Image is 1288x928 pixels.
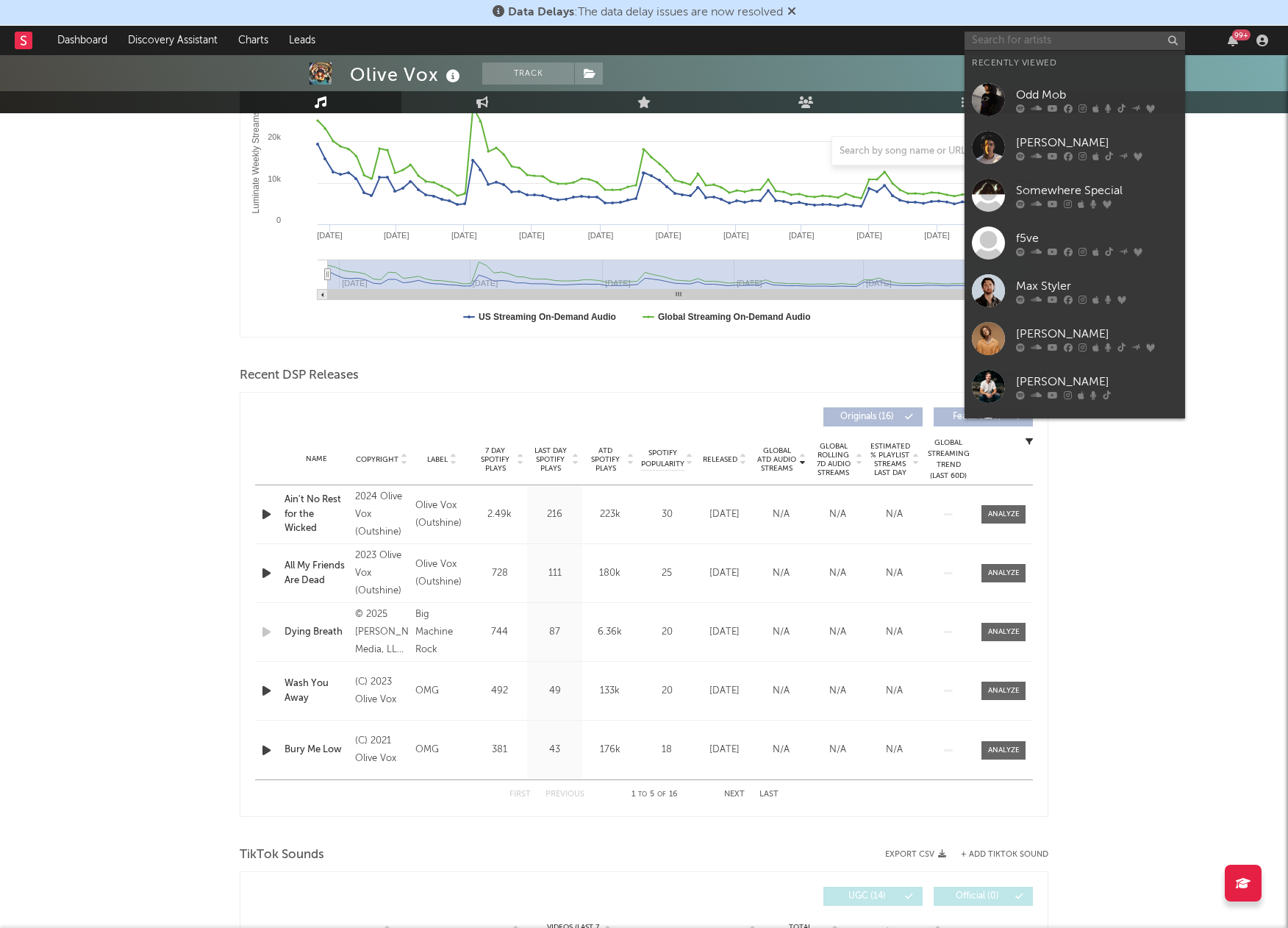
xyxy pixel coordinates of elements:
div: 492 [476,684,523,699]
span: of [657,791,666,798]
div: 18 [641,743,693,757]
a: [PERSON_NAME] [965,315,1185,363]
span: Dismiss [787,7,796,18]
div: N/A [813,507,862,522]
div: N/A [870,743,919,757]
div: N/A [870,684,919,699]
span: Global ATD Audio Streams [756,446,797,473]
span: TikTok Sounds [240,846,324,864]
span: UGC ( 14 ) [833,892,901,901]
div: 87 [531,625,579,640]
span: ATD Spotify Plays [586,446,625,473]
div: Max Styler [1016,277,1178,295]
div: N/A [813,743,862,757]
div: 1 5 16 [614,786,695,804]
div: 43 [531,743,579,757]
div: 223k [586,507,634,522]
div: 25 [641,566,693,581]
text: 10k [268,174,281,183]
a: [PERSON_NAME] [965,363,1185,410]
text: [DATE] [723,231,749,240]
button: + Add TikTok Sound [946,851,1048,859]
a: Max Styler [965,267,1185,315]
div: 20 [641,625,693,640]
text: Luminate Weekly Streams [251,111,261,214]
span: Label [427,455,448,464]
div: N/A [756,507,806,522]
div: N/A [870,566,919,581]
div: 176k [586,743,634,757]
div: f5ve [1016,229,1178,247]
button: Next [724,790,745,799]
button: UGC(14) [823,887,923,906]
div: Somewhere Special [1016,182,1178,199]
div: [PERSON_NAME] [1016,134,1178,151]
span: Originals ( 16 ) [833,413,901,421]
text: [DATE] [924,231,950,240]
text: Global Streaming On-Demand Audio [658,312,811,322]
div: [DATE] [700,625,749,640]
span: Data Delays [508,7,574,18]
div: Bury Me Low [285,743,348,757]
div: 2.49k [476,507,523,522]
div: N/A [870,507,919,522]
button: Last [759,790,779,799]
button: Track [482,63,574,85]
div: Global Streaming Trend (Last 60D) [926,438,970,482]
div: [DATE] [700,684,749,699]
a: Charts [228,26,279,55]
button: + Add TikTok Sound [961,851,1048,859]
text: [DATE] [656,231,681,240]
span: Features ( 0 ) [943,413,1011,421]
div: 99 + [1232,29,1251,40]
span: Recent DSP Releases [240,367,359,385]
div: 2023 Olive Vox (Outshine) [355,547,408,600]
a: [PERSON_NAME] [965,124,1185,171]
div: [DATE] [700,743,749,757]
text: [DATE] [317,231,343,240]
div: [DATE] [700,507,749,522]
div: OMG [415,741,468,759]
span: Official ( 0 ) [943,892,1011,901]
div: N/A [813,684,862,699]
button: Features(0) [934,407,1033,426]
a: Odd Mob [965,76,1185,124]
div: 2024 Olive Vox (Outshine) [355,488,408,541]
div: 111 [531,566,579,581]
text: 20k [268,132,281,141]
text: [DATE] [789,231,815,240]
a: Somewhere Special [965,171,1185,219]
text: [DATE] [588,231,614,240]
text: 0 [276,215,281,224]
span: Spotify Popularity [641,448,684,470]
div: 133k [586,684,634,699]
a: Wash You Away [285,677,348,705]
div: (C) 2021 Olive Vox [355,732,408,768]
div: Dying Breath [285,625,348,640]
div: [PERSON_NAME] [1016,325,1178,343]
button: Originals(16) [823,407,923,426]
div: © 2025 [PERSON_NAME] Media, LLC d/b/a Big Machine Rock. Distributed by Big Machine Label Group, LLC. [355,606,408,659]
text: [DATE] [384,231,409,240]
div: N/A [813,566,862,581]
text: [DATE] [451,231,477,240]
input: Search for artists [965,32,1185,50]
div: N/A [756,684,806,699]
div: 20 [641,684,693,699]
div: Big Machine Rock [415,606,468,659]
div: (C) 2023 Olive Vox [355,674,408,709]
input: Search by song name or URL [832,146,987,157]
div: 6.36k [586,625,634,640]
div: N/A [756,625,806,640]
span: 7 Day Spotify Plays [476,446,515,473]
span: to [638,791,647,798]
div: Odd Mob [1016,86,1178,104]
div: 49 [531,684,579,699]
div: 381 [476,743,523,757]
div: N/A [870,625,919,640]
a: Discovery Assistant [118,26,228,55]
div: [PERSON_NAME] [1016,373,1178,390]
button: First [509,790,531,799]
a: f5ve [965,219,1185,267]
